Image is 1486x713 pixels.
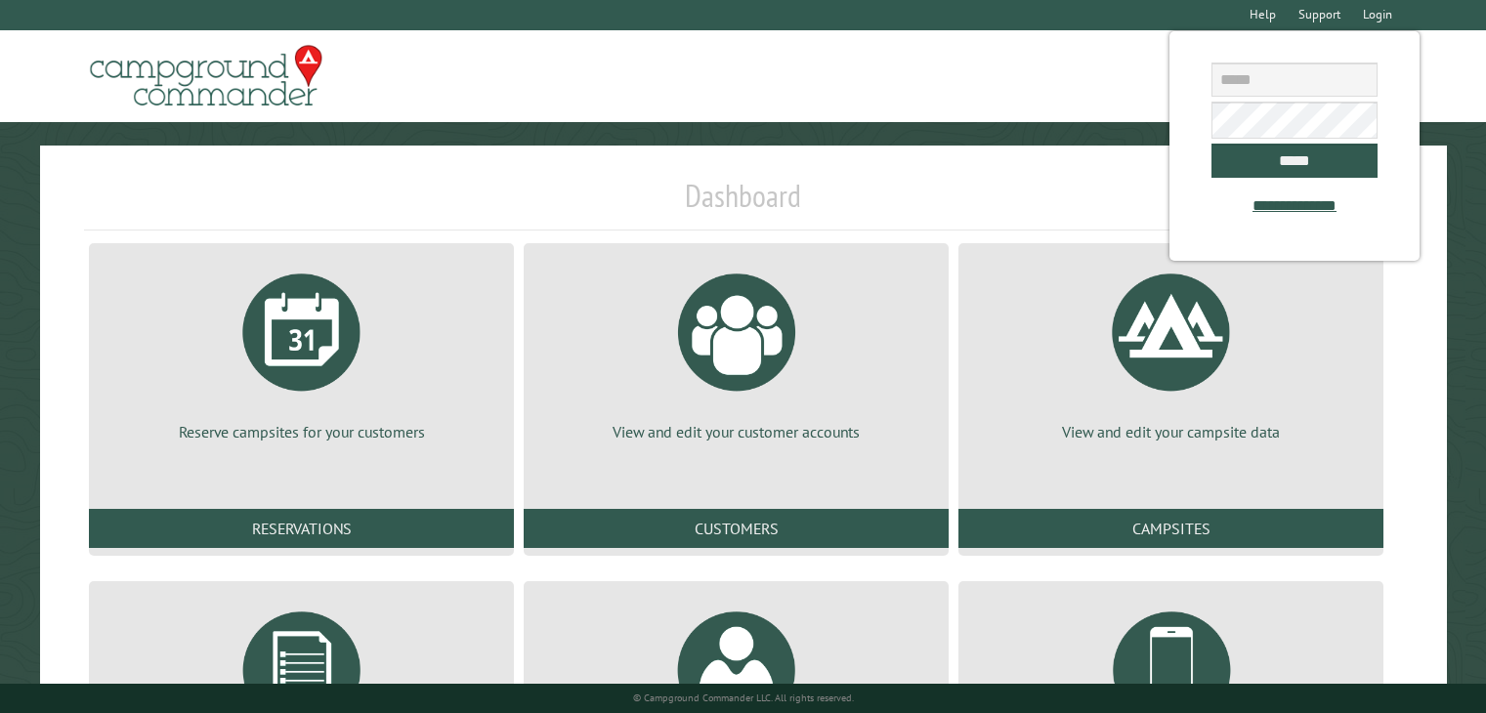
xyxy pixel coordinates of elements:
[84,177,1402,231] h1: Dashboard
[547,259,925,442] a: View and edit your customer accounts
[84,38,328,114] img: Campground Commander
[958,509,1383,548] a: Campsites
[982,259,1360,442] a: View and edit your campsite data
[112,421,490,442] p: Reserve campsites for your customers
[524,509,949,548] a: Customers
[89,509,514,548] a: Reservations
[547,421,925,442] p: View and edit your customer accounts
[982,421,1360,442] p: View and edit your campsite data
[112,259,490,442] a: Reserve campsites for your customers
[633,692,854,704] small: © Campground Commander LLC. All rights reserved.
